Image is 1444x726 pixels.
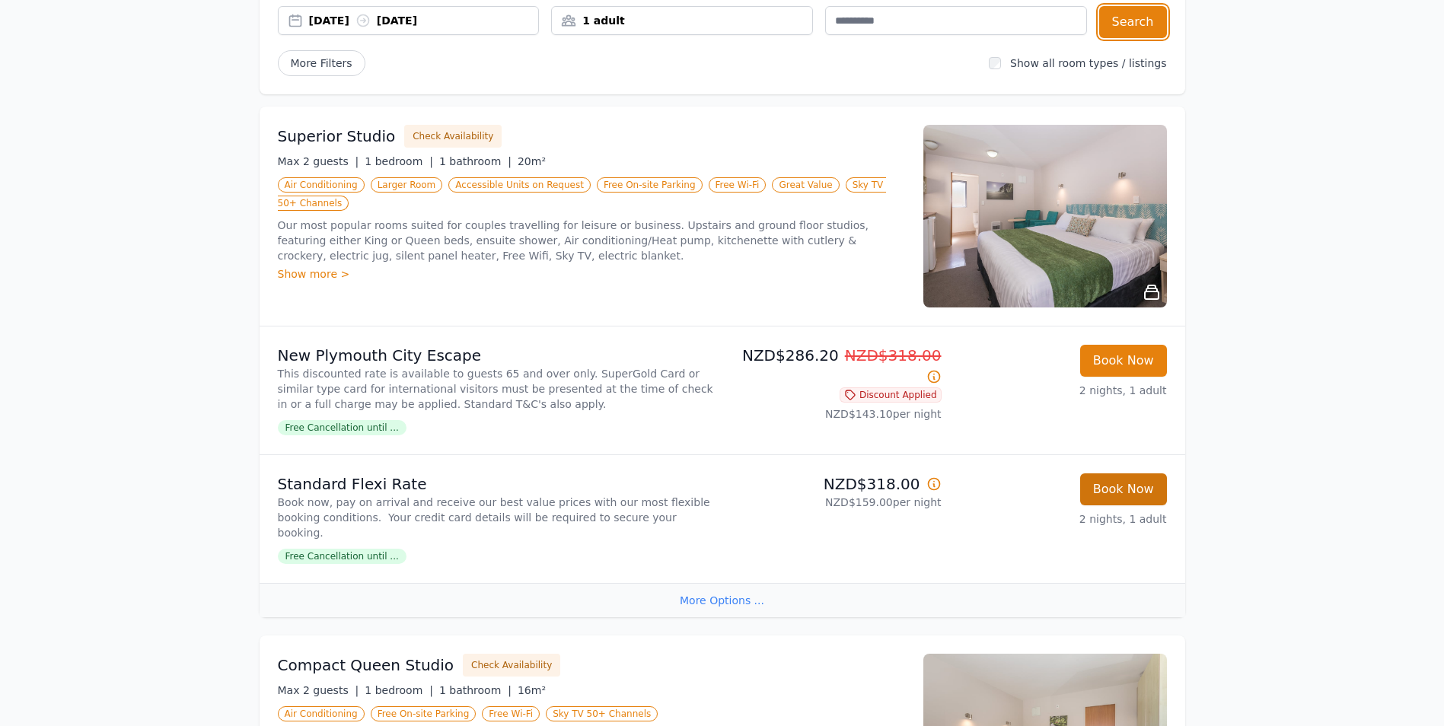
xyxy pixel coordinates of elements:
label: Show all room types / listings [1010,57,1166,69]
p: 2 nights, 1 adult [954,383,1167,398]
span: Sky TV 50+ Channels [546,706,658,721]
div: More Options ... [260,583,1185,617]
span: Discount Applied [840,387,942,403]
p: NZD$143.10 per night [728,406,942,422]
p: NZD$318.00 [728,473,942,495]
span: Free On-site Parking [597,177,703,193]
div: [DATE] [DATE] [309,13,539,28]
span: 1 bedroom | [365,684,433,696]
button: Search [1099,6,1167,38]
div: 1 adult [552,13,812,28]
span: Free On-site Parking [371,706,477,721]
span: More Filters [278,50,365,76]
span: NZD$318.00 [845,346,942,365]
span: Air Conditioning [278,706,365,721]
p: Book now, pay on arrival and receive our best value prices with our most flexible booking conditi... [278,495,716,540]
p: Our most popular rooms suited for couples travelling for leisure or business. Upstairs and ground... [278,218,905,263]
span: 1 bedroom | [365,155,433,167]
span: 1 bathroom | [439,155,512,167]
span: 1 bathroom | [439,684,512,696]
h3: Compact Queen Studio [278,654,454,676]
h3: Superior Studio [278,126,396,147]
button: Book Now [1080,345,1167,377]
span: Larger Room [371,177,443,193]
div: Show more > [278,266,905,282]
p: NZD$159.00 per night [728,495,942,510]
span: Air Conditioning [278,177,365,193]
span: Free Wi-Fi [709,177,767,193]
span: Free Cancellation until ... [278,549,406,564]
button: Check Availability [463,654,560,677]
span: Free Cancellation until ... [278,420,406,435]
button: Check Availability [404,125,502,148]
span: Great Value [772,177,839,193]
span: Max 2 guests | [278,684,359,696]
span: 16m² [518,684,546,696]
p: 2 nights, 1 adult [954,511,1167,527]
span: 20m² [518,155,546,167]
span: Max 2 guests | [278,155,359,167]
p: Standard Flexi Rate [278,473,716,495]
button: Book Now [1080,473,1167,505]
p: NZD$286.20 [728,345,942,387]
p: This discounted rate is available to guests 65 and over only. SuperGold Card or similar type card... [278,366,716,412]
p: New Plymouth City Escape [278,345,716,366]
span: Accessible Units on Request [448,177,591,193]
span: Free Wi-Fi [482,706,540,721]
